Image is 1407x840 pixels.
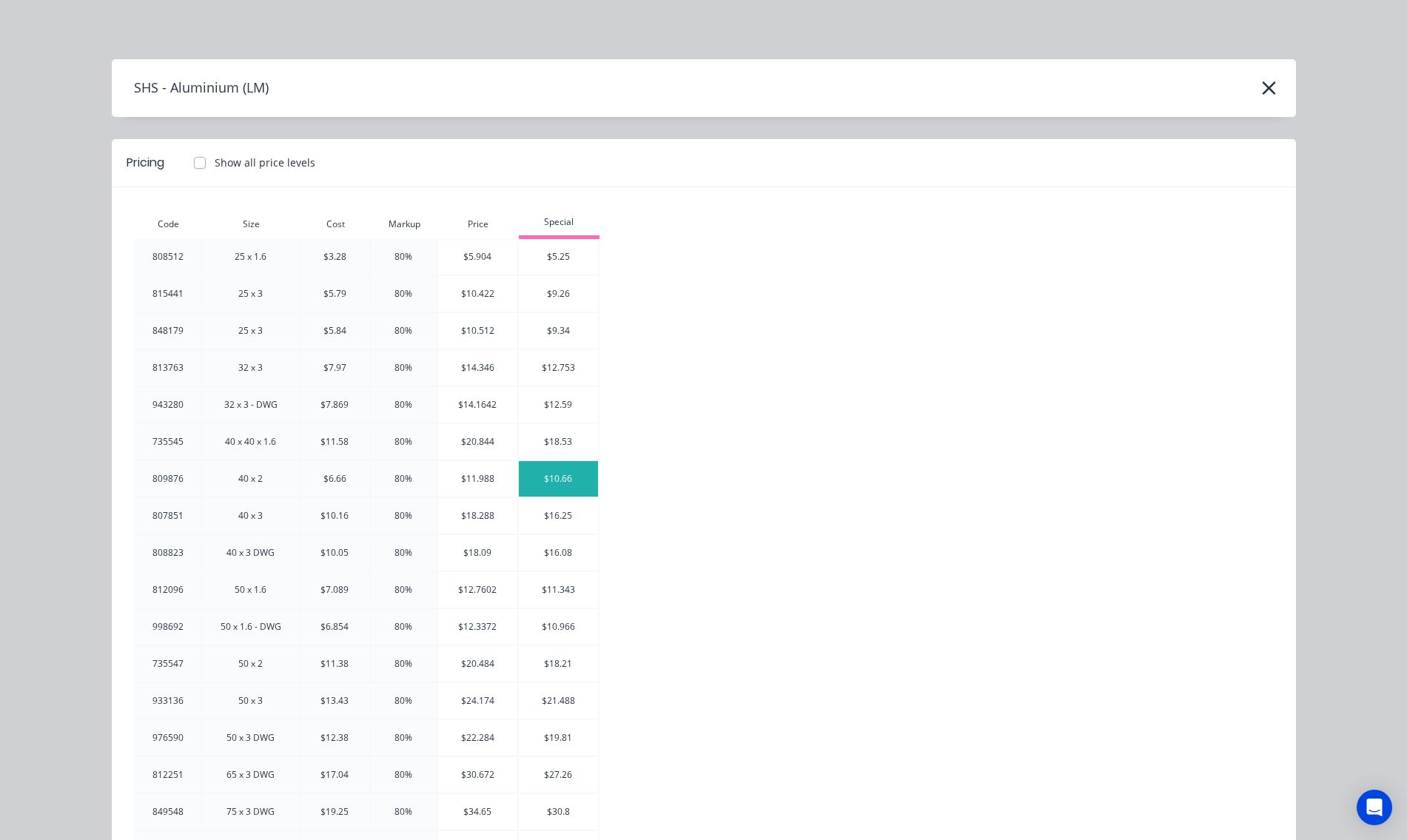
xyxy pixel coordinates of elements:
[203,805,299,819] div: 75 x 3 DWG
[203,620,299,634] div: 50 x 1.6 - DWG
[438,731,517,745] div: $22.284
[203,768,299,782] div: 65 x 3 DWG
[135,250,201,263] div: 808512
[135,805,201,819] div: 849548
[438,546,517,560] div: $18.09
[438,250,517,263] div: $5.904
[203,657,299,671] div: 50 x 2
[300,472,369,485] div: $6.66
[438,398,517,411] div: $14.1642
[135,435,201,448] div: 735545
[135,546,201,560] div: 808823
[371,472,437,485] div: 80%
[519,731,598,745] div: $19.81
[519,805,598,819] div: $30.8
[371,361,437,374] div: 80%
[300,287,369,300] div: $5.79
[300,620,369,634] div: $6.854
[300,731,369,745] div: $12.38
[519,583,598,597] div: $11.343
[438,657,517,671] div: $20.484
[203,583,299,597] div: 50 x 1.6
[371,731,437,745] div: 80%
[203,218,300,231] div: Size
[438,287,517,300] div: $10.422
[300,361,369,374] div: $7.97
[135,731,201,745] div: 976590
[438,361,517,374] div: $14.346
[438,805,517,819] div: $34.65
[371,546,437,560] div: 80%
[519,398,598,411] div: $12.59
[438,435,517,448] div: $20.844
[300,509,369,523] div: $10.16
[203,694,299,708] div: 50 x 3
[519,768,598,782] div: $27.26
[371,218,438,231] div: Markup
[371,287,437,300] div: 80%
[135,620,201,634] div: 998692
[519,620,598,634] div: $10.966
[135,361,201,374] div: 813763
[203,546,299,560] div: 40 x 3 DWG
[203,472,299,485] div: 40 x 2
[519,287,598,300] div: $9.26
[135,398,201,411] div: 943280
[300,768,369,782] div: $17.04
[438,218,519,231] div: Price
[371,620,437,634] div: 80%
[203,509,299,523] div: 40 x 3
[203,398,299,411] div: 32 x 3 - DWG
[519,435,598,448] div: $18.53
[371,250,437,263] div: 80%
[371,398,437,411] div: 80%
[438,620,517,634] div: $12.3372
[203,361,299,374] div: 32 x 3
[438,324,517,337] div: $10.512
[438,694,517,708] div: $24.174
[519,509,598,523] div: $16.25
[371,435,437,448] div: 80%
[519,472,598,485] div: $10.66
[519,361,598,374] div: $12.753
[300,218,371,231] div: Cost
[519,215,600,229] div: Special
[203,250,299,263] div: 25 x 1.6
[135,287,201,300] div: 815441
[371,657,437,671] div: 80%
[135,657,201,671] div: 735547
[300,583,369,597] div: $7.089
[371,768,437,782] div: 80%
[215,155,315,170] label: Show all price levels
[300,546,369,560] div: $10.05
[135,768,201,782] div: 812251
[300,435,369,448] div: $11.58
[203,435,299,448] div: 40 x 40 x 1.6
[438,472,517,485] div: $11.988
[438,768,517,782] div: $30.672
[519,250,598,263] div: $5.25
[134,218,203,231] div: Code
[519,657,598,671] div: $18.21
[519,324,598,337] div: $9.34
[300,398,369,411] div: $7.869
[300,324,369,337] div: $5.84
[1357,790,1392,825] div: Open Intercom Messenger
[135,694,201,708] div: 933136
[371,509,437,523] div: 80%
[438,509,517,523] div: $18.288
[300,657,369,671] div: $11.38
[127,154,164,172] div: Pricing
[371,583,437,597] div: 80%
[203,731,299,745] div: 50 x 3 DWG
[135,509,201,523] div: 807851
[135,472,201,485] div: 809876
[371,805,437,819] div: 80%
[300,250,369,263] div: $3.28
[135,583,201,597] div: 812096
[371,694,437,708] div: 80%
[438,583,517,597] div: $12.7602
[300,694,369,708] div: $13.43
[203,287,299,300] div: 25 x 3
[519,694,598,708] div: $21.488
